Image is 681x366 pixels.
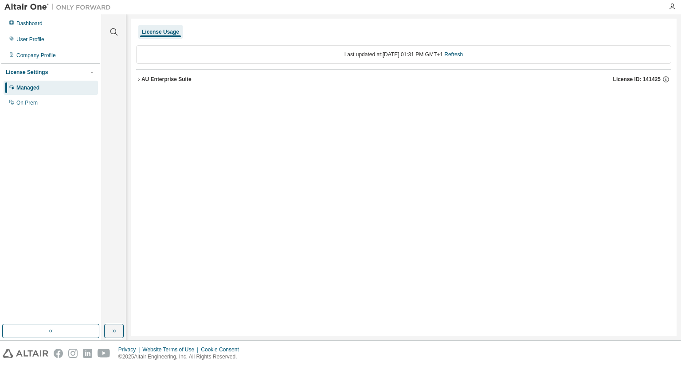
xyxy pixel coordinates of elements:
[444,51,463,58] a: Refresh
[16,84,39,91] div: Managed
[142,346,201,353] div: Website Terms of Use
[136,45,671,64] div: Last updated at: [DATE] 01:31 PM GMT+1
[16,99,38,106] div: On Prem
[6,69,48,76] div: License Settings
[201,346,244,353] div: Cookie Consent
[98,349,110,358] img: youtube.svg
[136,70,671,89] button: AU Enterprise SuiteLicense ID: 141425
[118,353,244,361] p: © 2025 Altair Engineering, Inc. All Rights Reserved.
[118,346,142,353] div: Privacy
[54,349,63,358] img: facebook.svg
[3,349,48,358] img: altair_logo.svg
[613,76,661,83] span: License ID: 141425
[4,3,115,12] img: Altair One
[68,349,78,358] img: instagram.svg
[16,20,43,27] div: Dashboard
[142,28,179,35] div: License Usage
[16,36,44,43] div: User Profile
[141,76,192,83] div: AU Enterprise Suite
[83,349,92,358] img: linkedin.svg
[16,52,56,59] div: Company Profile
